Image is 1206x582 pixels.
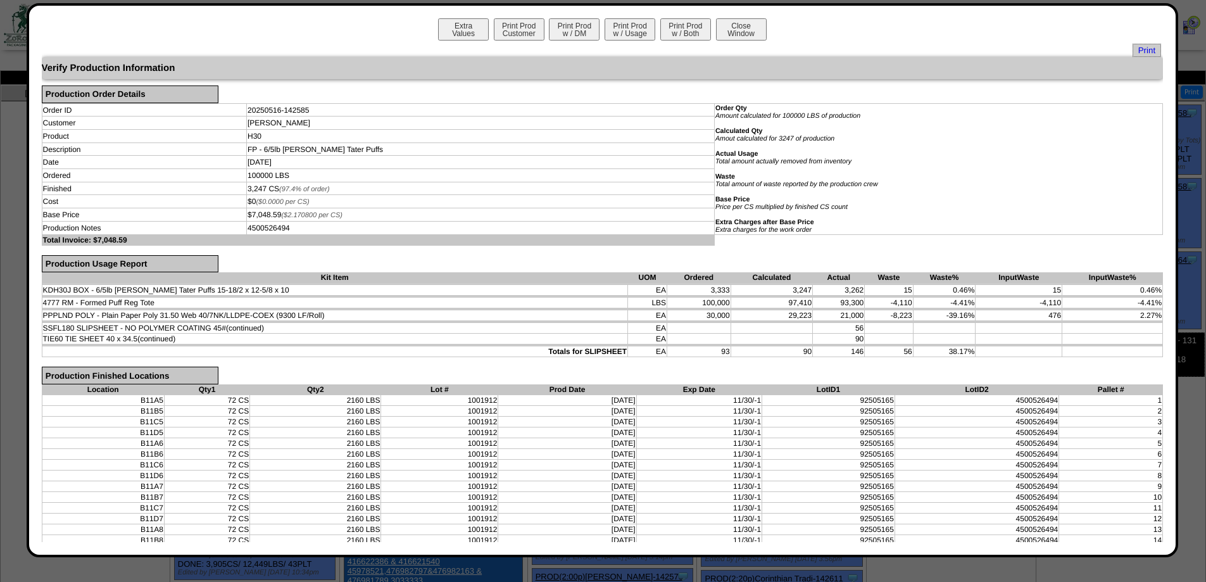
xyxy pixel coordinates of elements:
td: [DATE] [498,405,636,416]
b: Actual Usage [715,150,758,158]
td: 38.17% [913,346,976,357]
td: B11A7 [42,481,164,491]
span: (continued) [226,324,264,332]
td: 72 CS [164,405,249,416]
td: 20250516-142585 [247,103,715,117]
i: Amount calculated for 100000 LBS of production [715,112,860,120]
td: B11D5 [42,427,164,438]
td: 72 CS [164,459,249,470]
td: 11/30/-1 [636,502,762,513]
span: (continued) [137,334,175,343]
td: H30 [247,130,715,143]
td: 3,262 [813,285,865,296]
td: 2160 LBS [250,470,381,481]
td: 10 [1059,491,1163,502]
td: 4500526494 [895,448,1058,459]
td: Order ID [42,103,247,117]
th: Waste% [913,272,976,283]
i: Total amount actually removed from inventory [715,158,851,165]
td: 15 [976,285,1062,296]
td: 5 [1059,438,1163,448]
th: LotID2 [895,384,1058,395]
td: 8 [1059,470,1163,481]
td: 92505165 [762,524,895,535]
td: 2160 LBS [250,535,381,545]
td: 1001912 [381,427,498,438]
td: 4500526494 [895,438,1058,448]
td: -4.41% [1062,298,1163,308]
td: 0.46% [913,285,976,296]
td: 2 [1059,405,1163,416]
td: 72 CS [164,481,249,491]
td: 2160 LBS [250,513,381,524]
td: 4500526494 [895,416,1058,427]
td: 92505165 [762,491,895,502]
td: Ordered [42,169,247,182]
td: 21,000 [813,310,865,321]
td: B11B7 [42,491,164,502]
td: -4,110 [976,298,1062,308]
td: 72 CS [164,535,249,545]
td: KDH30J BOX - 6/5lb [PERSON_NAME] Tater Puffs 15-18/2 x 12-5/8 x 10 [42,285,628,296]
td: Totals for SLIPSHEET [42,346,628,357]
td: 11/30/-1 [636,491,762,502]
td: 2160 LBS [250,491,381,502]
button: ExtraValues [438,18,489,41]
td: 11/30/-1 [636,405,762,416]
td: [DATE] [498,416,636,427]
td: 92505165 [762,448,895,459]
td: 11/30/-1 [636,416,762,427]
td: B11D7 [42,513,164,524]
td: 72 CS [164,427,249,438]
td: 92505165 [762,405,895,416]
td: 92505165 [762,470,895,481]
td: 11/30/-1 [636,524,762,535]
a: CloseWindow [715,28,768,38]
td: 97,410 [731,298,813,308]
td: 2160 LBS [250,395,381,405]
i: Total amount of waste reported by the production crew [715,180,878,188]
td: 72 CS [164,438,249,448]
td: [DATE] [498,438,636,448]
td: 92505165 [762,459,895,470]
th: LotID1 [762,384,895,395]
div: Production Order Details [42,85,218,103]
td: 15 [865,285,914,296]
th: Kit Item [42,272,628,283]
td: [DATE] [498,427,636,438]
td: [DATE] [247,156,715,169]
i: Amout calculated for 3247 of production [715,135,834,142]
td: [DATE] [498,524,636,535]
td: 9 [1059,481,1163,491]
td: 1001912 [381,535,498,545]
span: Print [1133,44,1161,57]
td: 2160 LBS [250,416,381,427]
td: -8,223 [865,310,914,321]
td: 90 [731,346,813,357]
td: [DATE] [498,491,636,502]
td: Finished [42,182,247,195]
td: $0 [247,195,715,208]
td: SSFL180 SLIPSHEET - NO POLYMER COATING 45# [42,323,628,334]
td: 4500526494 [895,395,1058,405]
td: 2160 LBS [250,438,381,448]
td: 72 CS [164,470,249,481]
td: [DATE] [498,470,636,481]
td: 4 [1059,427,1163,438]
td: TIE60 TIE SHEET 40 x 34.5 [42,334,628,345]
td: 92505165 [762,513,895,524]
td: 3,333 [667,285,731,296]
td: 12 [1059,513,1163,524]
td: [DATE] [498,535,636,545]
td: 1 [1059,395,1163,405]
th: Lot # [381,384,498,395]
th: Actual [813,272,865,283]
td: 1001912 [381,502,498,513]
div: Production Usage Report [42,255,218,273]
td: EA [628,346,667,357]
td: 1001912 [381,416,498,427]
th: Location [42,384,164,395]
td: 1001912 [381,470,498,481]
td: -4,110 [865,298,914,308]
td: 2160 LBS [250,481,381,491]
